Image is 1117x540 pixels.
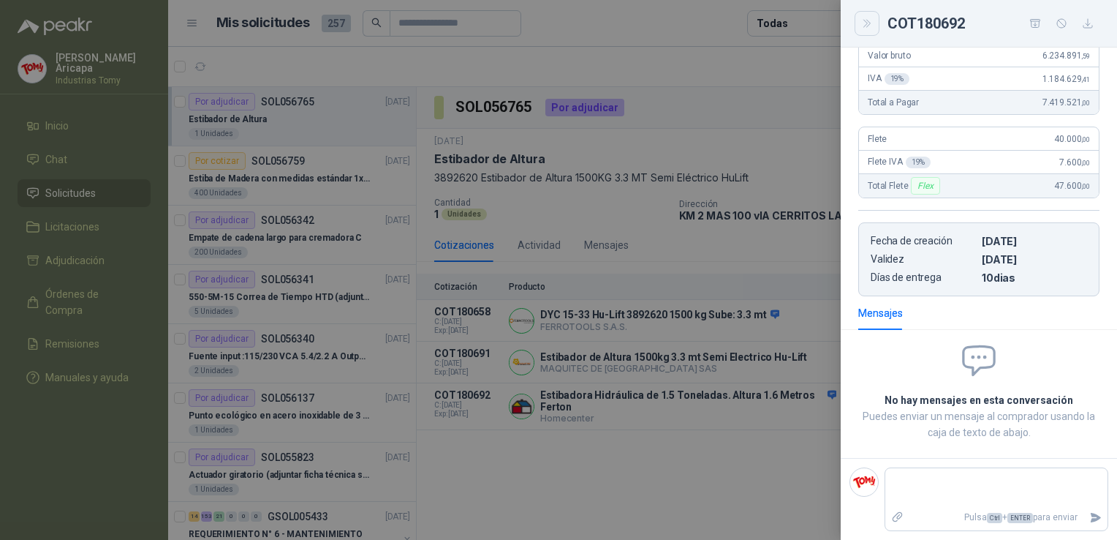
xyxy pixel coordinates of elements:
span: ,00 [1081,99,1090,107]
span: ,00 [1081,135,1090,143]
span: 47.600 [1054,181,1090,191]
span: Flete IVA [868,157,931,168]
span: Flete [868,134,887,144]
button: Close [858,15,876,32]
span: IVA [868,73,909,85]
span: 7.600 [1059,157,1090,168]
span: Total a Pagar [868,97,919,108]
span: ,00 [1081,182,1090,190]
span: ,59 [1081,52,1090,60]
img: Company Logo [850,468,878,496]
p: 10 dias [982,271,1087,284]
span: ENTER [1007,513,1033,523]
span: 1.184.629 [1042,74,1090,84]
span: Total Flete [868,177,943,195]
p: Pulsa + para enviar [910,505,1084,530]
p: Validez [871,253,976,266]
span: Ctrl [987,513,1002,523]
h2: No hay mensajes en esta conversación [858,392,1099,408]
div: 19 % [885,73,910,85]
span: 40.000 [1054,134,1090,144]
button: Enviar [1083,505,1107,530]
span: Valor bruto [868,50,910,61]
div: COT180692 [887,12,1099,35]
span: 6.234.891 [1042,50,1090,61]
p: [DATE] [982,235,1087,247]
p: [DATE] [982,253,1087,266]
span: 7.419.521 [1042,97,1090,108]
div: 19 % [906,157,931,168]
div: Flex [911,177,939,195]
p: Fecha de creación [871,235,976,247]
span: ,00 [1081,159,1090,167]
span: ,41 [1081,75,1090,83]
div: Mensajes [858,305,903,321]
p: Días de entrega [871,271,976,284]
p: Puedes enviar un mensaje al comprador usando la caja de texto de abajo. [858,408,1099,440]
label: Adjuntar archivos [885,505,910,530]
